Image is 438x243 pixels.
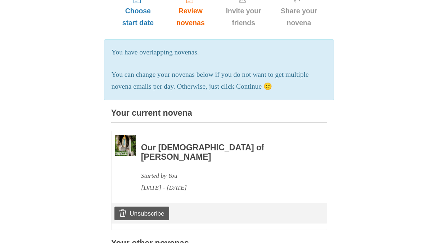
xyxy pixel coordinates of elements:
span: Review novenas [172,5,209,29]
h3: Our [DEMOGRAPHIC_DATA] of [PERSON_NAME] [141,143,307,162]
h3: Your current novena [111,109,327,123]
img: Novena image [115,135,136,156]
a: Unsubscribe [114,207,169,220]
span: Share your novena [278,5,320,29]
span: Choose start date [118,5,158,29]
p: You can change your novenas below if you do not want to get multiple novena emails per day. Other... [112,69,327,93]
div: Started by You [141,170,307,182]
span: Invite your friends [223,5,264,29]
div: [DATE] - [DATE] [141,182,307,194]
p: You have overlapping novenas. [112,47,327,58]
